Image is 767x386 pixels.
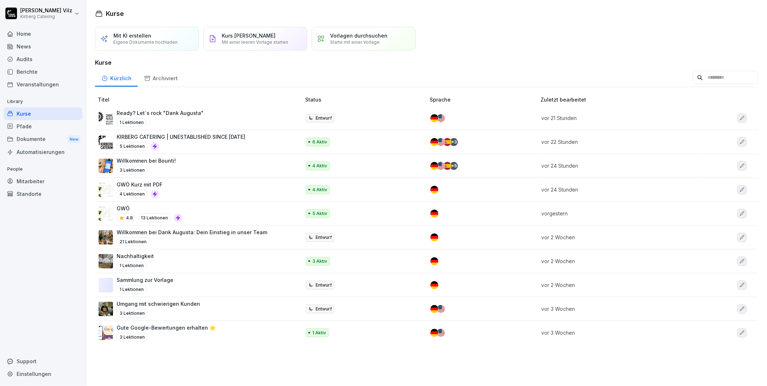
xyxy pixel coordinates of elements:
p: vor 24 Stunden [542,162,694,170]
p: 6 Aktiv [312,139,327,145]
p: 5 Aktiv [312,210,327,217]
img: us.svg [437,329,445,337]
a: Kürzlich [95,68,138,87]
img: xh3bnih80d1pxcetv9zsuevg.png [99,159,113,173]
a: Standorte [4,188,82,200]
p: Zuletzt bearbeitet [541,96,703,103]
p: Library [4,96,82,107]
p: 4.8 [126,215,133,221]
p: vor 24 Stunden [542,186,694,193]
p: vor 3 Wochen [542,305,694,313]
img: us.svg [437,114,445,122]
a: Automatisierungen [4,146,82,158]
a: Mitarbeiter [4,175,82,188]
p: 1 Lektionen [117,285,147,294]
img: de.svg [430,329,438,337]
div: Dokumente [4,133,82,146]
div: + 3 [450,138,458,146]
p: Mit KI erstellen [113,33,151,39]
p: vorgestern [542,210,694,217]
img: iwscqm9zjbdjlq9atufjsuwv.png [99,326,113,340]
p: People [4,163,82,175]
p: 1 Aktiv [312,330,326,336]
p: Titel [98,96,302,103]
div: New [68,135,80,143]
p: Entwurf [316,282,332,288]
img: us.svg [437,305,445,313]
p: vor 2 Wochen [542,233,694,241]
a: Berichte [4,65,82,78]
p: vor 21 Stunden [542,114,694,122]
p: 5 Lektionen [117,142,148,151]
p: vor 3 Wochen [542,329,694,336]
p: 1 Lektionen [117,118,147,127]
img: es.svg [443,138,451,146]
p: Willkommen bei Bounti! [117,157,176,164]
a: Kurse [4,107,82,120]
p: Kurs [PERSON_NAME] [222,33,276,39]
p: Gute Google-Bewertungen erhalten 🌟 [117,324,216,331]
p: Ready? Let´s rock "Dank Augusta" [117,109,204,117]
img: gkdm3ptpht20x3z55lxtzsov.png [99,111,113,125]
a: Pfade [4,120,82,133]
p: 4 Aktiv [312,186,327,193]
h1: Kurse [106,9,124,18]
img: de.svg [430,186,438,194]
img: i46egdugay6yxji09ovw546p.png [99,135,113,149]
p: GWÖ Kurz mit PDF [117,181,162,188]
a: Archiviert [138,68,184,87]
img: es.svg [443,162,451,170]
p: KIRBERG CATERING | UNESTABLISHED SINCE [DATE] [117,133,245,141]
p: Willkommen bei Dank Augusta: Dein Einstieg in unser Team [117,228,267,236]
p: Entwurf [316,234,332,241]
img: de.svg [430,305,438,313]
img: ibmq16c03v2u1873hyb2ubud.png [99,302,113,316]
p: vor 2 Wochen [542,257,694,265]
p: Status [305,96,427,103]
p: Sprache [430,96,538,103]
p: 3 Lektionen [117,309,148,318]
p: Mit einer leeren Vorlage starten [222,39,288,45]
a: Veranstaltungen [4,78,82,91]
p: 1 Lektionen [117,261,147,270]
img: de.svg [430,114,438,122]
a: Audits [4,53,82,65]
div: + 5 [450,162,458,170]
img: us.svg [437,162,445,170]
div: Support [4,355,82,368]
p: 4 Lektionen [117,190,148,198]
img: de.svg [430,210,438,218]
p: 13 Lektionen [138,214,171,222]
p: [PERSON_NAME] Vilz [20,8,72,14]
img: cbgah4ktzd3wiqnyiue5lell.png [99,183,113,197]
img: u3v3eqhkuuud6np3p74ep1u4.png [99,254,113,269]
img: de.svg [430,138,438,146]
a: News [4,40,82,53]
a: Einstellungen [4,368,82,380]
img: de.svg [430,162,438,170]
p: vor 22 Stunden [542,138,694,146]
img: us.svg [437,138,445,146]
p: Entwurf [316,306,332,312]
p: 3 Aktiv [312,258,327,265]
p: vor 2 Wochen [542,281,694,289]
div: Home [4,27,82,40]
img: de.svg [430,233,438,241]
p: Sammlung zur Vorlage [117,276,173,284]
p: GWÖ [117,205,182,212]
p: 3 Lektionen [117,166,148,175]
p: Starte mit einer Vorlage [330,39,380,45]
p: 4 Aktiv [312,163,327,169]
p: Vorlagen durchsuchen [330,33,387,39]
a: DokumenteNew [4,133,82,146]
